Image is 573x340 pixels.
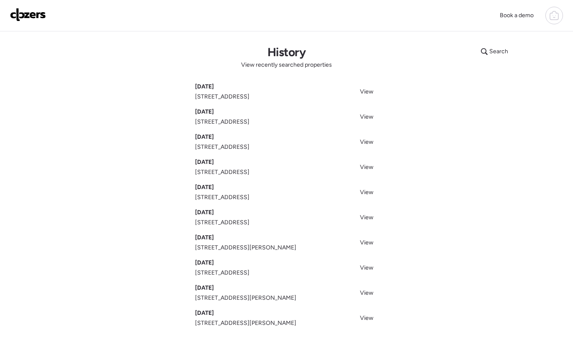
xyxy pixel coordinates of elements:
span: View [360,264,373,271]
span: [STREET_ADDRESS] [195,193,249,202]
a: View [355,110,378,122]
a: View [355,236,378,248]
span: [DATE] [195,208,214,217]
span: [DATE] [195,183,214,192]
span: [DATE] [195,133,214,141]
a: View [355,135,378,148]
span: [STREET_ADDRESS][PERSON_NAME] [195,319,296,327]
a: View [355,161,378,173]
span: View [360,214,373,221]
span: View [360,289,373,296]
span: View [360,189,373,196]
span: [STREET_ADDRESS] [195,269,249,277]
span: Book a demo [500,12,534,19]
a: View [355,311,378,324]
a: View [355,211,378,223]
span: [DATE] [195,158,214,166]
span: View [360,88,373,95]
span: [STREET_ADDRESS] [195,143,249,151]
span: [STREET_ADDRESS][PERSON_NAME] [195,294,296,302]
span: View [360,314,373,322]
span: View [360,113,373,120]
a: View [355,261,378,273]
span: [DATE] [195,284,214,292]
span: View [360,164,373,171]
a: View [355,186,378,198]
span: Search [489,47,508,56]
a: View [355,286,378,298]
span: [STREET_ADDRESS] [195,93,249,101]
span: View recently searched properties [241,61,332,69]
span: [DATE] [195,309,214,317]
span: [DATE] [195,259,214,267]
span: [STREET_ADDRESS][PERSON_NAME] [195,244,296,252]
span: View [360,138,373,145]
span: [DATE] [195,108,214,116]
img: Logo [10,8,46,21]
span: View [360,239,373,246]
span: [STREET_ADDRESS] [195,118,249,126]
a: View [355,85,378,97]
span: [STREET_ADDRESS] [195,218,249,227]
span: [STREET_ADDRESS] [195,168,249,176]
span: [DATE] [195,234,214,242]
span: [DATE] [195,83,214,91]
h1: History [267,45,306,59]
